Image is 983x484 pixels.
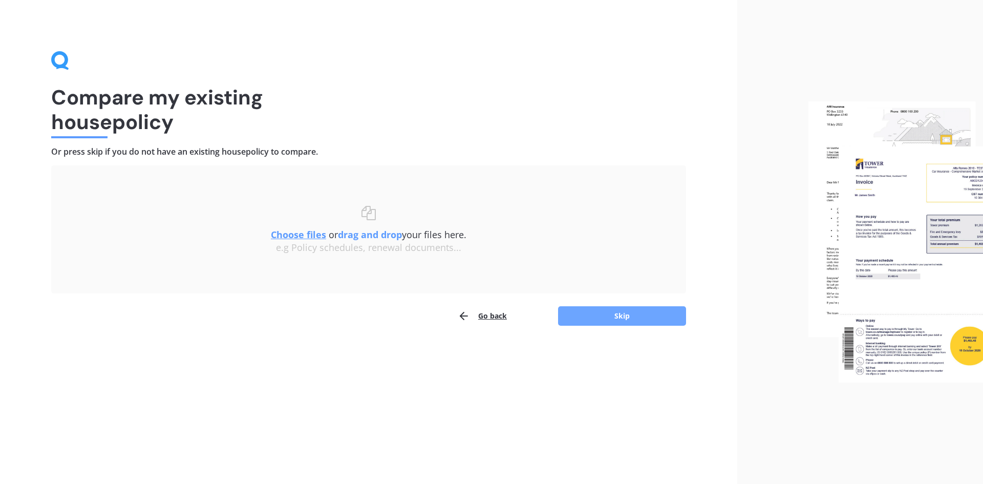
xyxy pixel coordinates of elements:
img: files.webp [808,101,983,383]
b: drag and drop [338,228,402,241]
div: e.g Policy schedules, renewal documents... [72,242,666,254]
button: Go back [458,306,507,326]
h1: Compare my existing house policy [51,85,686,134]
button: Skip [558,306,686,326]
span: or your files here. [271,228,466,241]
h4: Or press skip if you do not have an existing house policy to compare. [51,146,686,157]
u: Choose files [271,228,326,241]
